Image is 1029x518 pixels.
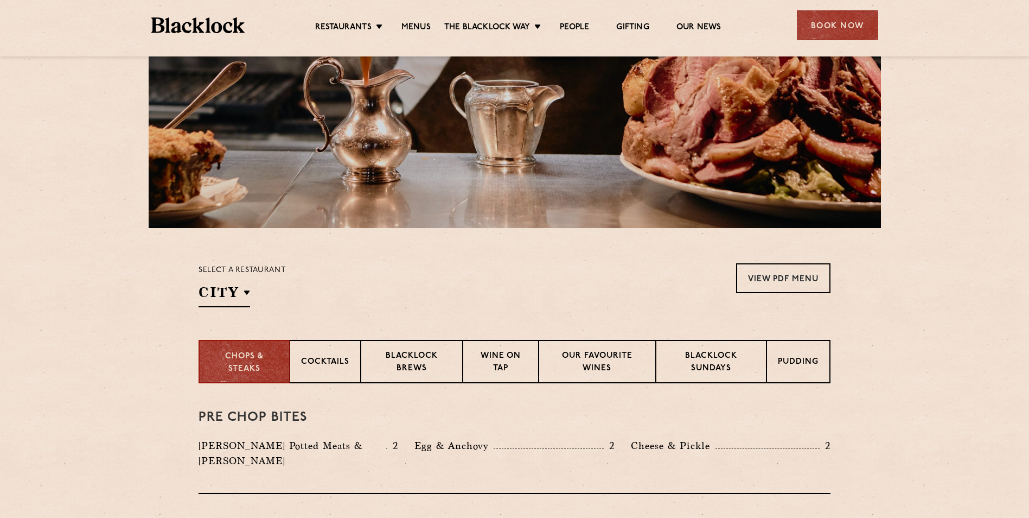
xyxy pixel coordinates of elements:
p: Wine on Tap [474,350,527,376]
a: View PDF Menu [736,263,830,293]
h2: City [199,283,250,307]
p: Cheese & Pickle [631,438,715,453]
a: Gifting [616,22,649,34]
div: Book Now [797,10,878,40]
p: Blacklock Sundays [667,350,755,376]
p: Our favourite wines [550,350,644,376]
a: People [560,22,589,34]
p: Pudding [778,356,819,370]
p: Egg & Anchovy [414,438,494,453]
p: Select a restaurant [199,263,286,277]
img: BL_Textured_Logo-footer-cropped.svg [151,17,245,33]
a: Restaurants [315,22,372,34]
p: 2 [820,439,830,453]
p: 2 [387,439,398,453]
p: Cocktails [301,356,349,370]
a: Our News [676,22,721,34]
p: [PERSON_NAME] Potted Meats & [PERSON_NAME] [199,438,386,469]
p: 2 [604,439,615,453]
a: The Blacklock Way [444,22,530,34]
p: Blacklock Brews [372,350,451,376]
h3: Pre Chop Bites [199,410,830,425]
p: Chops & Steaks [210,351,278,375]
a: Menus [401,22,431,34]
